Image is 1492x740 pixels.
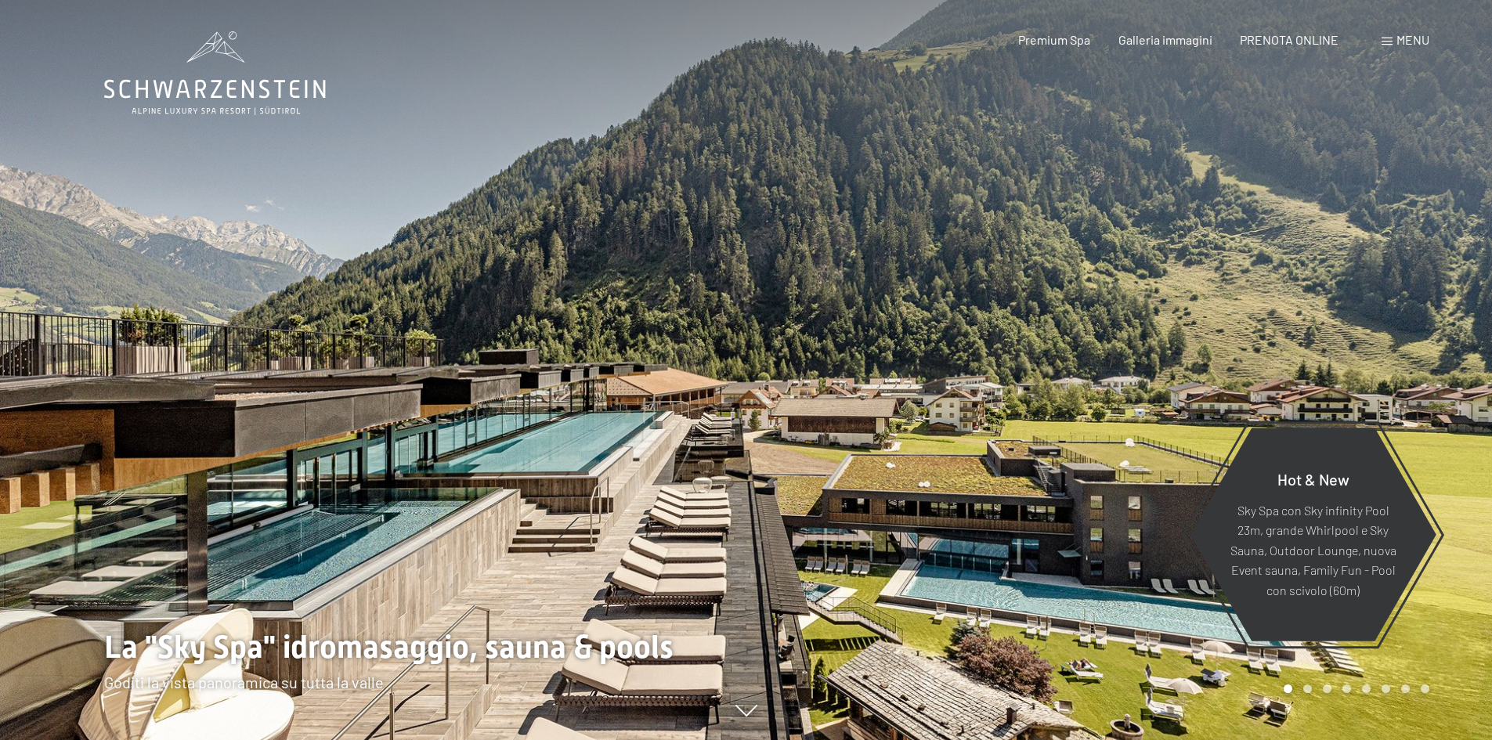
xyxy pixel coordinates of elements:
div: Carousel Page 2 [1303,684,1312,693]
p: Sky Spa con Sky infinity Pool 23m, grande Whirlpool e Sky Sauna, Outdoor Lounge, nuova Event saun... [1228,500,1398,600]
div: Carousel Page 4 [1342,684,1351,693]
div: Carousel Page 7 [1401,684,1410,693]
div: Carousel Page 5 [1362,684,1371,693]
div: Carousel Pagination [1278,684,1429,693]
a: Galleria immagini [1118,32,1212,47]
a: PRENOTA ONLINE [1240,32,1338,47]
span: Hot & New [1277,469,1349,488]
span: Menu [1396,32,1429,47]
a: Hot & New Sky Spa con Sky infinity Pool 23m, grande Whirlpool e Sky Sauna, Outdoor Lounge, nuova ... [1189,427,1437,642]
div: Carousel Page 1 (Current Slide) [1284,684,1292,693]
a: Premium Spa [1018,32,1090,47]
div: Carousel Page 6 [1382,684,1390,693]
div: Carousel Page 3 [1323,684,1331,693]
div: Carousel Page 8 [1421,684,1429,693]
